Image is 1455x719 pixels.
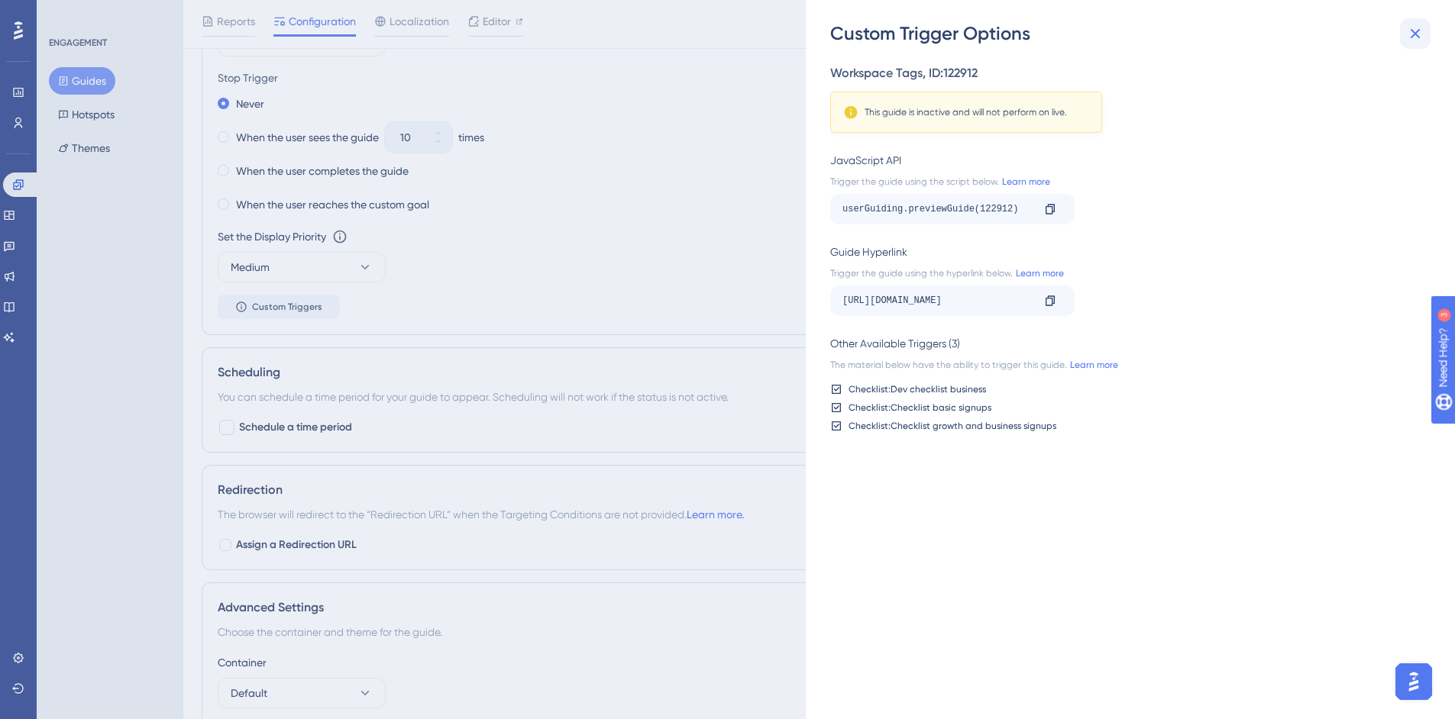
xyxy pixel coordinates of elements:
[842,289,1032,313] div: [URL][DOMAIN_NAME]
[1067,359,1118,371] a: Learn more
[830,334,1421,353] div: Other Available Triggers (3)
[1391,659,1437,704] iframe: UserGuiding AI Assistant Launcher
[830,243,1421,261] div: Guide Hyperlink
[36,4,95,22] span: Need Help?
[830,151,1421,169] div: JavaScript API
[842,197,1032,221] div: userGuiding.previewGuide(122912)
[830,267,1421,279] div: Trigger the guide using the hyperlink below.
[106,8,111,20] div: 3
[830,176,1421,188] div: Trigger the guide using the script below.
[830,21,1434,46] div: Custom Trigger Options
[830,359,1421,371] div: The material below have the ability to trigger this guide.
[830,64,1421,82] div: Workspace Tags , ID: 122912
[849,420,1056,432] div: Checklist: Checklist growth and business signups
[849,401,991,414] div: Checklist: Checklist basic signups
[1013,267,1064,279] a: Learn more
[999,176,1050,188] a: Learn more
[849,383,986,395] div: Checklist: Dev checklist business
[865,106,1067,118] div: This guide is inactive and will not perform on live.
